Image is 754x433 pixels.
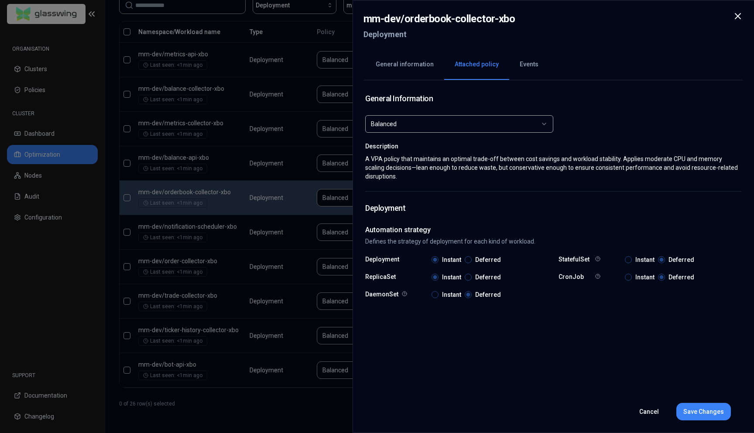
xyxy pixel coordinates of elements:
[676,403,731,420] button: Save Changes
[668,274,694,280] label: Deferred
[635,274,655,280] label: Instant
[363,27,515,42] h2: Deployment
[365,93,433,105] h1: General Information
[365,274,400,281] label: ReplicaSet
[365,225,741,235] h2: Automation strategy
[365,49,444,80] button: General information
[365,237,741,246] p: Defines the strategy of deployment for each kind of workload.
[559,274,593,281] label: CronJob
[442,292,461,298] label: Instant
[475,257,501,263] label: Deferred
[365,202,741,214] h1: Deployment
[363,11,515,27] h2: mm-dev / orderbook-collector-xbo
[475,274,501,280] label: Deferred
[559,256,593,263] label: StatefulSet
[444,49,509,80] button: Attached policy
[475,292,501,298] label: Deferred
[509,49,549,80] button: Events
[635,257,655,263] label: Instant
[668,257,694,263] label: Deferred
[365,291,400,298] label: DaemonSet
[365,256,400,263] label: Deployment
[442,257,461,263] label: Instant
[442,274,461,280] label: Instant
[365,143,741,149] label: Description
[632,403,666,420] button: Cancel
[365,155,741,181] p: A VPA policy that maintains an optimal trade-off between cost savings and workload stability. App...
